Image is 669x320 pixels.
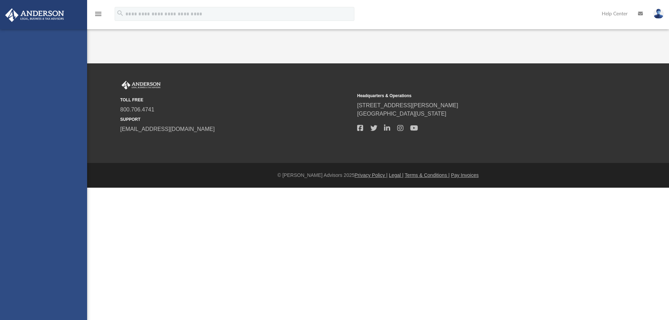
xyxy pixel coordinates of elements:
a: menu [94,13,102,18]
a: Terms & Conditions | [405,172,450,178]
a: [STREET_ADDRESS][PERSON_NAME] [357,102,458,108]
a: [GEOGRAPHIC_DATA][US_STATE] [357,111,446,117]
img: User Pic [653,9,664,19]
i: menu [94,10,102,18]
div: © [PERSON_NAME] Advisors 2025 [87,172,669,179]
i: search [116,9,124,17]
a: [EMAIL_ADDRESS][DOMAIN_NAME] [120,126,215,132]
a: Privacy Policy | [355,172,388,178]
small: SUPPORT [120,116,352,123]
a: 800.706.4741 [120,107,154,112]
img: Anderson Advisors Platinum Portal [3,8,66,22]
img: Anderson Advisors Platinum Portal [120,81,162,90]
a: Legal | [389,172,403,178]
a: Pay Invoices [451,172,478,178]
small: TOLL FREE [120,97,352,103]
small: Headquarters & Operations [357,93,589,99]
